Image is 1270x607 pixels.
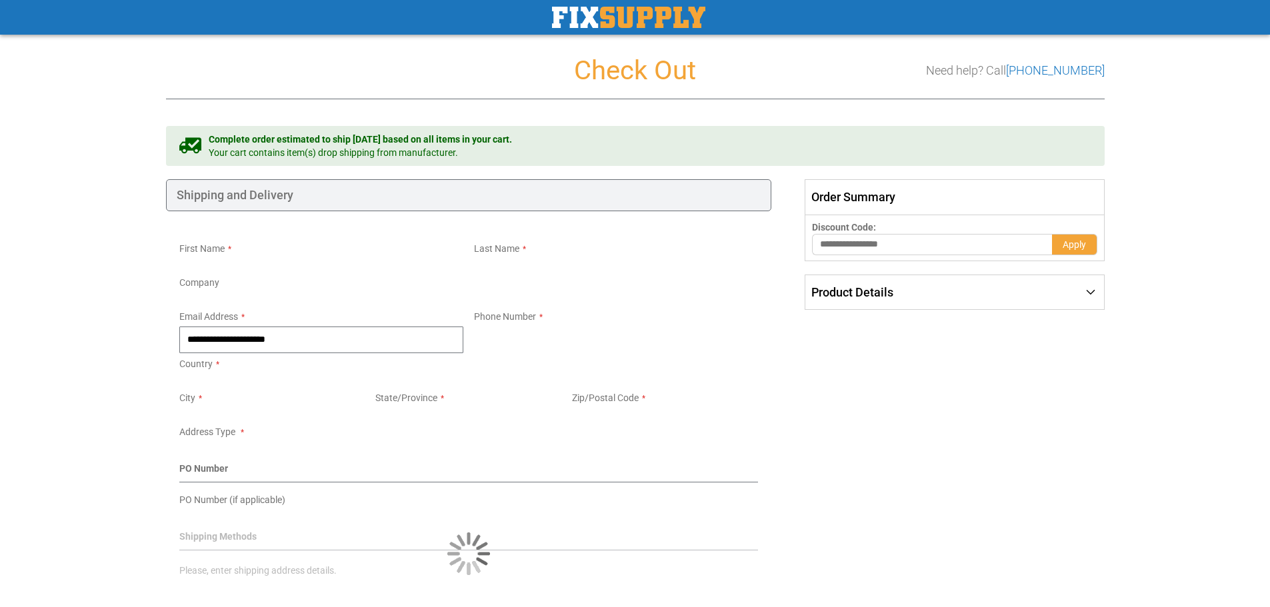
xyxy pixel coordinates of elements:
[1006,63,1105,77] a: [PHONE_NUMBER]
[1052,234,1097,255] button: Apply
[209,146,512,159] span: Your cart contains item(s) drop shipping from manufacturer.
[447,532,490,575] img: Loading...
[926,64,1105,77] h3: Need help? Call
[1063,239,1086,250] span: Apply
[552,7,705,28] img: Fix Industrial Supply
[812,222,876,233] span: Discount Code:
[572,392,639,403] span: Zip/Postal Code
[474,243,519,254] span: Last Name
[179,426,235,437] span: Address Type
[179,277,219,288] span: Company
[166,56,1105,85] h1: Check Out
[179,358,213,369] span: Country
[166,179,772,211] div: Shipping and Delivery
[179,243,225,254] span: First Name
[179,462,759,482] div: PO Number
[179,311,238,322] span: Email Address
[179,494,285,505] span: PO Number (if applicable)
[179,392,195,403] span: City
[805,179,1104,215] span: Order Summary
[552,7,705,28] a: store logo
[375,392,437,403] span: State/Province
[474,311,536,322] span: Phone Number
[811,285,893,299] span: Product Details
[209,133,512,146] span: Complete order estimated to ship [DATE] based on all items in your cart.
